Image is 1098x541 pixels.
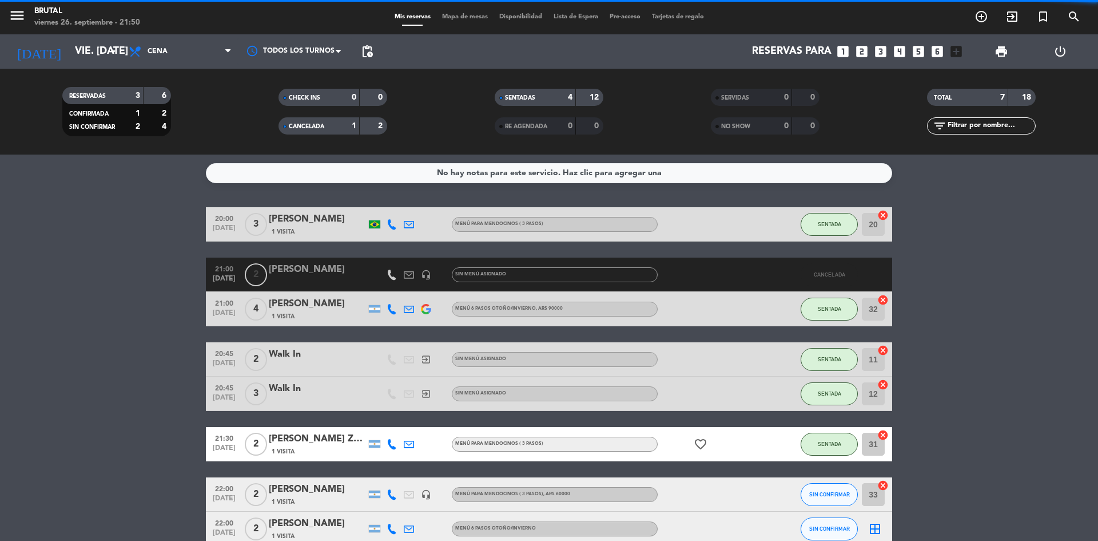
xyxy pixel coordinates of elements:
[818,221,841,227] span: SENTADA
[868,522,882,536] i: border_all
[455,357,506,361] span: Sin menú asignado
[801,518,858,540] button: SIN CONFIRMAR
[877,345,889,356] i: cancel
[210,495,238,508] span: [DATE]
[269,347,366,362] div: Walk In
[210,394,238,407] span: [DATE]
[721,95,749,101] span: SERVIDAS
[436,14,494,20] span: Mapa de mesas
[437,167,662,180] div: No hay notas para este servicio. Haz clic para agregar una
[210,346,238,360] span: 20:45
[210,431,238,444] span: 21:30
[269,516,366,531] div: [PERSON_NAME]
[1031,34,1089,69] div: LOG OUT
[752,46,832,57] span: Reservas para
[245,298,267,321] span: 4
[810,122,817,130] strong: 0
[210,444,238,457] span: [DATE]
[162,123,169,131] strong: 4
[210,275,238,288] span: [DATE]
[455,306,563,311] span: Menú 6 Pasos Otoño/Invierno
[34,6,140,17] div: Brutal
[801,263,858,286] button: CANCELADA
[818,390,841,397] span: SENTADA
[210,481,238,495] span: 22:00
[590,93,601,101] strong: 12
[568,93,572,101] strong: 4
[272,447,295,456] span: 1 Visita
[1000,93,1005,101] strong: 7
[568,122,572,130] strong: 0
[289,95,320,101] span: CHECK INS
[378,122,385,130] strong: 2
[877,210,889,221] i: cancel
[818,306,841,312] span: SENTADA
[877,429,889,441] i: cancel
[69,93,106,99] span: RESERVADAS
[269,212,366,227] div: [PERSON_NAME]
[809,526,850,532] span: SIN CONFIRMAR
[269,432,366,447] div: [PERSON_NAME] Zeniquel
[892,44,907,59] i: looks_4
[269,262,366,277] div: [PERSON_NAME]
[69,124,115,130] span: SIN CONFIRMAR
[1005,10,1019,23] i: exit_to_app
[1022,93,1033,101] strong: 18
[604,14,646,20] span: Pre-acceso
[1053,45,1067,58] i: power_settings_new
[536,306,563,311] span: , ARS 90000
[911,44,926,59] i: looks_5
[69,111,109,117] span: CONFIRMADA
[136,123,140,131] strong: 2
[148,48,168,56] span: Cena
[974,10,988,23] i: add_circle_outline
[801,298,858,321] button: SENTADA
[210,360,238,373] span: [DATE]
[289,124,324,129] span: CANCELADA
[245,483,267,506] span: 2
[106,45,120,58] i: arrow_drop_down
[1067,10,1081,23] i: search
[455,272,506,277] span: Sin menú asignado
[34,17,140,29] div: viernes 26. septiembre - 21:50
[801,483,858,506] button: SIN CONFIRMAR
[694,437,707,451] i: favorite_border
[455,441,543,446] span: Menú para mendocinos ( 3 pasos)
[455,526,536,531] span: Menú 6 Pasos Otoño/Invierno
[162,109,169,117] strong: 2
[543,492,570,496] span: , ARS 60000
[784,93,789,101] strong: 0
[9,7,26,28] button: menu
[210,296,238,309] span: 21:00
[801,213,858,236] button: SENTADA
[818,441,841,447] span: SENTADA
[994,45,1008,58] span: print
[136,109,140,117] strong: 1
[949,44,964,59] i: add_box
[136,92,140,100] strong: 3
[801,382,858,405] button: SENTADA
[360,45,374,58] span: pending_actions
[269,297,366,311] div: [PERSON_NAME]
[210,381,238,394] span: 20:45
[378,93,385,101] strong: 0
[245,263,267,286] span: 2
[646,14,710,20] span: Tarjetas de regalo
[934,95,952,101] span: TOTAL
[245,518,267,540] span: 2
[455,222,543,226] span: Menú para mendocinos ( 3 pasos)
[272,497,295,507] span: 1 Visita
[245,382,267,405] span: 3
[721,124,750,129] span: NO SHOW
[421,389,431,399] i: exit_to_app
[854,44,869,59] i: looks_two
[352,93,356,101] strong: 0
[801,433,858,456] button: SENTADA
[810,93,817,101] strong: 0
[272,312,295,321] span: 1 Visita
[930,44,945,59] i: looks_6
[1036,10,1050,23] i: turned_in_not
[946,120,1035,132] input: Filtrar por nombre...
[809,491,850,497] span: SIN CONFIRMAR
[162,92,169,100] strong: 6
